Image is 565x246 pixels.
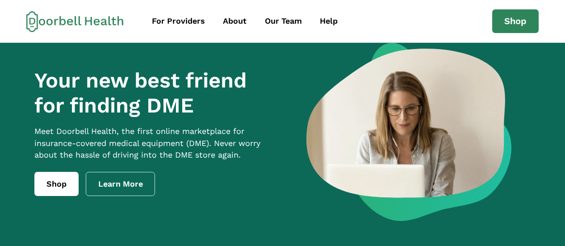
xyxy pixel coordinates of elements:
div: About [223,15,247,27]
a: Our Team [257,11,310,31]
a: Shop [492,9,539,33]
div: For Providers [152,15,205,27]
a: Learn More [86,172,155,196]
a: For Providers [144,11,213,31]
p: Meet Doorbell Health, the first online marketplace for insurance-covered medical equipment (DME).... [34,125,277,162]
div: Our Team [265,15,302,27]
h1: Your new best friend for finding DME [34,68,277,118]
div: Help [320,15,338,27]
a: Shop [34,172,79,196]
img: a woman looking at a computer [306,43,511,221]
a: About [215,11,255,31]
a: Help [312,11,346,31]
